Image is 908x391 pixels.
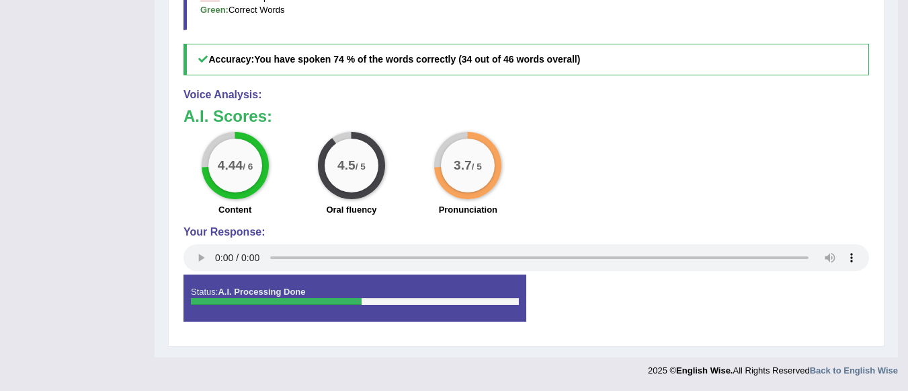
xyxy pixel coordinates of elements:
small: / 6 [243,162,253,172]
label: Oral fluency [326,203,376,216]
h5: Accuracy: [183,44,869,75]
div: 2025 © All Rights Reserved [648,357,898,377]
label: Pronunciation [439,203,497,216]
big: 3.7 [454,158,472,173]
big: 4.44 [217,158,242,173]
h4: Voice Analysis: [183,89,869,101]
b: You have spoken 74 % of the words correctly (34 out of 46 words overall) [254,54,580,65]
b: Green: [200,5,229,15]
strong: A.I. Processing Done [218,287,305,297]
a: Back to English Wise [810,365,898,376]
h4: Your Response: [183,226,869,238]
label: Content [218,203,251,216]
small: / 5 [472,162,482,172]
b: A.I. Scores: [183,107,272,125]
big: 4.5 [337,158,356,173]
strong: English Wise. [676,365,733,376]
small: / 5 [356,162,366,172]
div: Status: [183,275,526,322]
